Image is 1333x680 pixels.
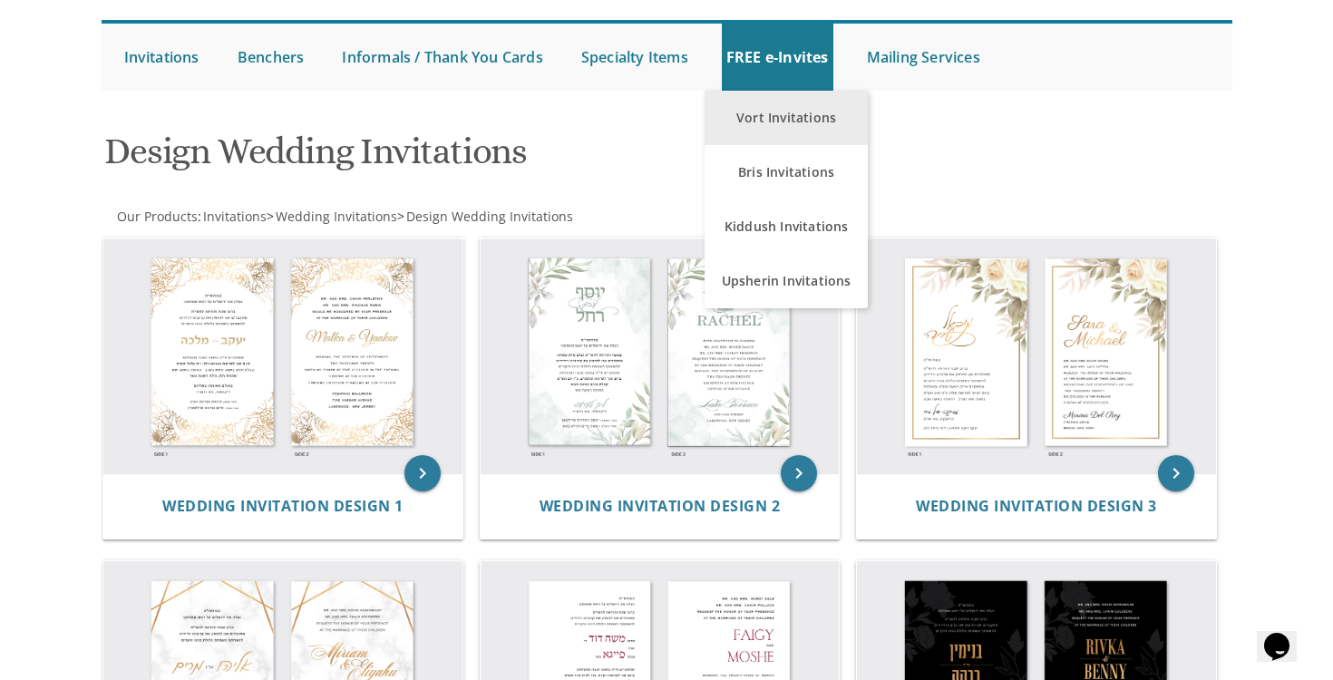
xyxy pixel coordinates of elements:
span: Wedding Invitation Design 2 [540,496,781,516]
a: Informals / Thank You Cards [337,24,547,91]
iframe: chat widget [1257,607,1315,662]
span: Wedding Invitations [276,208,397,225]
img: Wedding Invitation Design 3 [857,238,1216,474]
a: Vort Invitations [705,91,868,145]
a: Benchers [233,24,309,91]
img: Wedding Invitation Design 2 [481,238,840,474]
a: keyboard_arrow_right [781,455,817,491]
a: Mailing Services [862,24,985,91]
a: Specialty Items [577,24,693,91]
span: > [267,208,397,225]
h1: Design Wedding Invitations [104,131,844,185]
span: Wedding Invitation Design 1 [162,496,404,516]
a: Bris Invitations [705,145,868,199]
a: Invitations [120,24,204,91]
a: keyboard_arrow_right [404,455,441,491]
span: > [397,208,573,225]
a: Wedding Invitation Design 2 [540,498,781,515]
a: FREE e-Invites [722,24,833,91]
a: Wedding Invitation Design 3 [916,498,1157,515]
span: Design Wedding Invitations [406,208,573,225]
span: Invitations [203,208,267,225]
a: Our Products [115,208,198,225]
a: keyboard_arrow_right [1158,455,1194,491]
div: : [102,208,667,226]
a: Invitations [201,208,267,225]
img: Wedding Invitation Design 1 [103,238,462,474]
a: Upsherin Invitations [705,254,868,308]
a: Kiddush Invitations [705,199,868,254]
a: Design Wedding Invitations [404,208,573,225]
a: Wedding Invitation Design 1 [162,498,404,515]
a: Wedding Invitations [274,208,397,225]
span: Wedding Invitation Design 3 [916,496,1157,516]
